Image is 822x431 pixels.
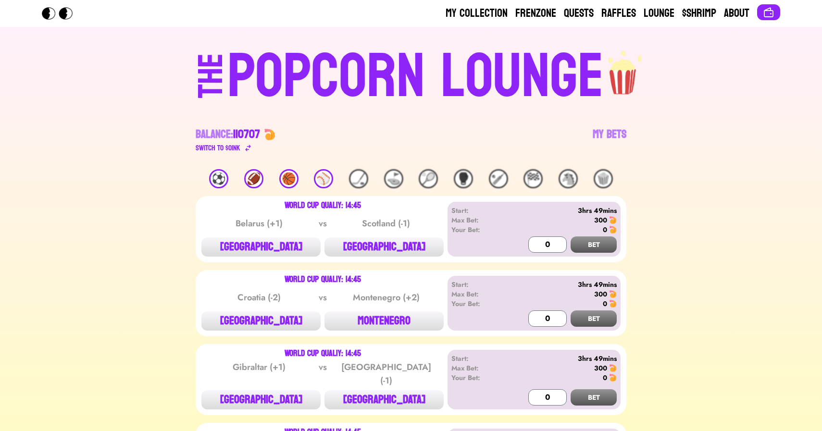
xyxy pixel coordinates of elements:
[285,350,361,357] div: World Cup Qualiy: 14:45
[314,169,333,188] div: ⚾️
[419,169,438,188] div: 🎾
[609,364,617,372] img: 🍤
[211,217,308,230] div: Belarus (+1)
[571,236,617,253] button: BET
[489,169,508,188] div: 🏏
[233,124,260,145] span: 110707
[594,169,613,188] div: 🍿
[604,42,643,96] img: popcorn
[609,216,617,224] img: 🍤
[515,6,556,21] a: Frenzone
[609,226,617,234] img: 🍤
[507,206,617,215] div: 3hrs 49mins
[603,299,607,308] div: 0
[682,6,716,21] a: $Shrimp
[209,169,228,188] div: ⚽️
[194,53,228,117] div: THE
[451,289,507,299] div: Max Bet:
[201,390,321,409] button: [GEOGRAPHIC_DATA]
[451,299,507,308] div: Your Bet:
[211,360,308,387] div: Gibraltar (+1)
[211,291,308,304] div: Croatia (-2)
[337,291,435,304] div: Montenegro (+2)
[285,276,361,283] div: World Cup Qualiy: 14:45
[523,169,543,188] div: 🏁
[115,42,707,108] a: THEPOPCORN LOUNGEpopcorn
[609,290,617,298] img: 🍤
[724,6,749,21] a: About
[337,360,435,387] div: [GEOGRAPHIC_DATA] (-1)
[594,289,607,299] div: 300
[446,6,508,21] a: My Collection
[507,280,617,289] div: 3hrs 49mins
[349,169,368,188] div: 🏒
[451,280,507,289] div: Start:
[451,354,507,363] div: Start:
[559,169,578,188] div: 🐴
[42,7,80,20] img: Popcorn
[451,215,507,225] div: Max Bet:
[201,311,321,331] button: [GEOGRAPHIC_DATA]
[324,311,444,331] button: MONTENEGRO
[196,127,260,142] div: Balance:
[594,215,607,225] div: 300
[644,6,674,21] a: Lounge
[227,46,604,108] div: POPCORN LOUNGE
[564,6,594,21] a: Quests
[571,310,617,327] button: BET
[451,206,507,215] div: Start:
[609,374,617,382] img: 🍤
[285,202,361,209] div: World Cup Qualiy: 14:45
[451,363,507,373] div: Max Bet:
[609,300,617,308] img: 🍤
[317,291,329,304] div: vs
[763,7,774,18] img: Connect wallet
[317,360,329,387] div: vs
[384,169,403,188] div: ⛳️
[603,225,607,234] div: 0
[317,217,329,230] div: vs
[593,127,626,154] a: My Bets
[196,142,240,154] div: Switch to $ OINK
[507,354,617,363] div: 3hrs 49mins
[594,363,607,373] div: 300
[454,169,473,188] div: 🥊
[244,169,263,188] div: 🏈
[324,237,444,257] button: [GEOGRAPHIC_DATA]
[279,169,299,188] div: 🏀
[451,225,507,234] div: Your Bet:
[201,237,321,257] button: [GEOGRAPHIC_DATA]
[324,390,444,409] button: [GEOGRAPHIC_DATA]
[264,129,275,140] img: 🍤
[571,389,617,406] button: BET
[603,373,607,382] div: 0
[337,217,435,230] div: Scotland (-1)
[451,373,507,382] div: Your Bet:
[601,6,636,21] a: Raffles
